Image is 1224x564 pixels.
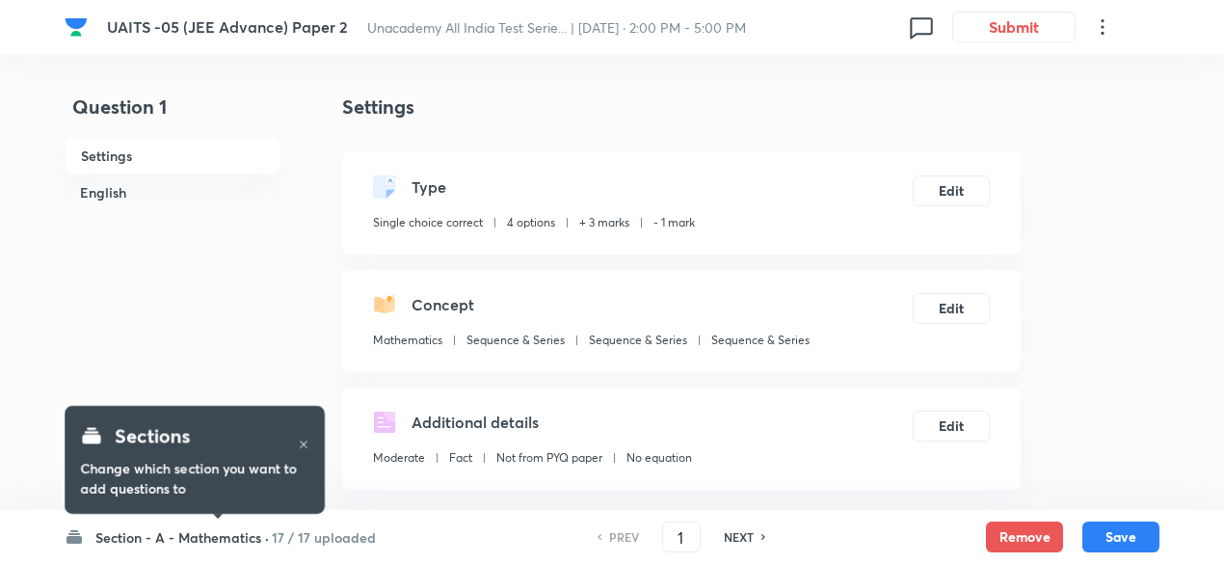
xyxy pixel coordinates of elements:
[412,293,474,316] h5: Concept
[913,411,990,442] button: Edit
[95,527,269,548] h6: Section - A - Mathematics ·
[107,16,348,37] span: UAITS -05 (JEE Advance) Paper 2
[579,214,629,231] p: + 3 marks
[466,332,565,349] p: Sequence & Series
[952,12,1076,42] button: Submit
[65,93,280,137] h4: Question 1
[626,449,692,467] p: No equation
[724,528,754,546] h6: NEXT
[412,411,539,434] h5: Additional details
[272,527,376,548] h6: 17 / 17 uploaded
[609,528,639,546] h6: PREV
[65,175,280,210] h6: English
[367,18,746,37] span: Unacademy All India Test Serie... | [DATE] · 2:00 PM - 5:00 PM
[65,137,280,175] h6: Settings
[65,15,92,39] a: Company Logo
[913,293,990,324] button: Edit
[449,449,472,467] p: Fact
[412,175,446,199] h5: Type
[373,293,396,316] img: questionConcept.svg
[373,411,396,434] img: questionDetails.svg
[342,93,1021,121] h4: Settings
[913,175,990,206] button: Edit
[65,15,88,39] img: Company Logo
[373,332,442,349] p: Mathematics
[711,332,810,349] p: Sequence & Series
[373,175,396,199] img: questionType.svg
[373,214,483,231] p: Single choice correct
[80,458,309,498] h6: Change which section you want to add questions to
[373,449,425,467] p: Moderate
[986,522,1063,552] button: Remove
[496,449,602,467] p: Not from PYQ paper
[653,214,695,231] p: - 1 mark
[589,332,687,349] p: Sequence & Series
[1082,522,1159,552] button: Save
[115,421,191,450] h4: Sections
[507,214,555,231] p: 4 options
